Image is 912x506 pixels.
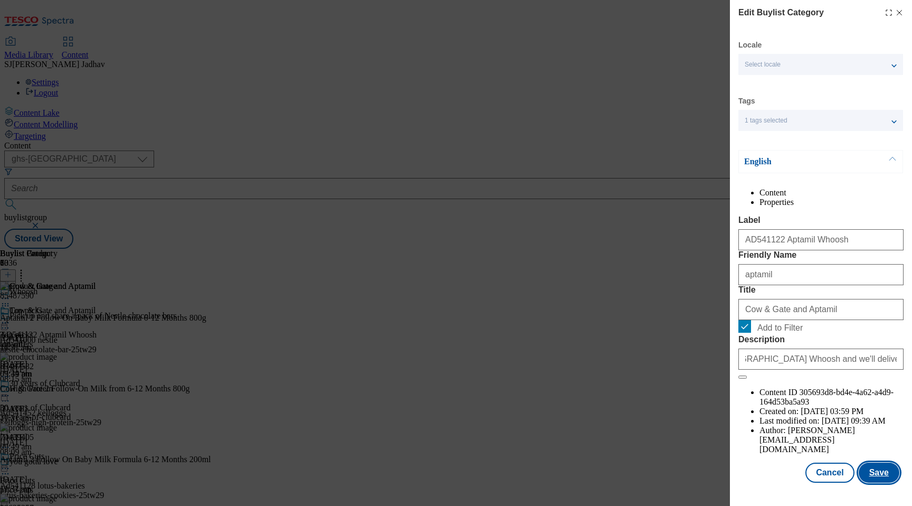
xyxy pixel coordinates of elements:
[759,388,904,407] li: Content ID
[738,98,755,104] label: Tags
[738,264,904,285] input: Enter Friendly Name
[822,416,886,425] span: [DATE] 09:39 AM
[738,42,762,48] label: Locale
[757,323,803,333] span: Add to Filter
[738,349,904,370] input: Enter Description
[759,426,904,454] li: Author:
[745,117,787,125] span: 1 tags selected
[738,6,904,483] div: Modal
[738,285,904,295] label: Title
[738,6,824,19] h4: Edit Buylist Category
[759,188,904,198] li: Content
[805,463,854,483] button: Cancel
[738,229,904,250] input: Enter Label
[738,299,904,320] input: Enter Title
[738,110,903,131] button: 1 tags selected
[745,61,781,69] span: Select locale
[759,407,904,416] li: Created on:
[759,198,904,207] li: Properties
[738,335,904,344] label: Description
[738,250,904,260] label: Friendly Name
[744,156,855,167] p: English
[859,463,899,483] button: Save
[801,407,863,416] span: [DATE] 03:59 PM
[738,215,904,225] label: Label
[738,54,903,75] button: Select locale
[759,416,904,426] li: Last modified on:
[759,426,855,454] span: [PERSON_NAME][EMAIL_ADDRESS][DOMAIN_NAME]
[759,388,894,406] span: 305693d8-bd4e-4a62-a4d9-164d53ba5a93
